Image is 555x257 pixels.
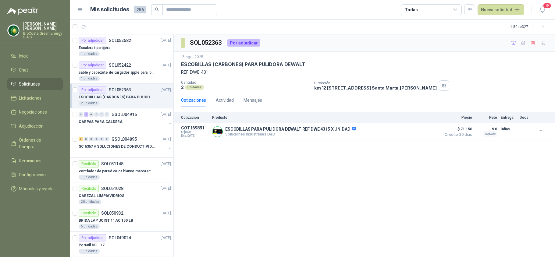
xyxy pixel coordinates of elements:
a: Inicio [7,50,63,62]
div: 3 [79,137,83,141]
a: Por adjudicarSOL052582[DATE] Escalera tipo tijera1 Unidades [70,34,173,59]
img: Company Logo [8,25,19,36]
p: REF DWE 431 [181,69,548,76]
p: [DATE] [161,112,171,118]
span: Configuración [19,171,46,178]
p: Flete [476,115,497,120]
p: Portatil DELL I7 [79,242,105,248]
p: GSOL004916 [112,112,137,117]
p: SOL052363 [109,88,131,92]
button: 19 [537,4,548,15]
p: Precio [442,115,472,120]
p: cable y cabezote de cargador apple para iphone [79,70,155,76]
div: 1 - 50 de 327 [510,22,548,32]
div: 0 [94,137,99,141]
div: 5 Unidades [79,224,100,229]
p: [DATE] [161,62,171,68]
a: RecibidoSOL050932[DATE] BRIDA LAP JOINT 1" AC 150 LB5 Unidades [70,207,173,232]
p: SOL050932 [101,211,123,215]
a: Por adjudicarSOL049024[DATE] Portatil DELL I71 Unidades [70,232,173,256]
div: 0 [99,112,104,117]
p: BRIDA LAP JOINT 1" AC 150 LB [79,218,133,224]
p: SOL051148 [101,162,123,166]
span: $ 71.156 [442,125,472,133]
p: ESCOBILLAS (CARBONES) PARA PULIDORA DEWALT [181,61,305,68]
a: Solicitudes [7,78,63,90]
button: Nueva solicitud [478,4,524,15]
p: ESCOBILLAS (CARBONES) PARA PULIDORA DEWALT [79,94,155,100]
a: Remisiones [7,155,63,167]
span: Chat [19,67,28,73]
div: 0 [94,112,99,117]
span: 19 [543,3,551,9]
p: [DATE] [161,38,171,44]
p: [DATE] [161,87,171,93]
a: RecibidoSOL051028[DATE] CABEZAL LIMPIAVIDRIOS20 Unidades [70,182,173,207]
span: Crédito 30 días [442,133,472,136]
div: Incluido [483,132,497,136]
p: Escalera tipo tijera [79,45,110,51]
div: 0 [89,112,94,117]
a: Adjudicación [7,120,63,132]
span: 256 [134,6,146,13]
p: SOL052582 [109,38,131,43]
span: Exp: [DATE] [181,134,208,138]
div: 20 Unidades [79,199,101,204]
a: RecibidoSOL051148[DATE] ventilador de pared color blanco marca alteza1 Unidades [70,158,173,182]
p: [PERSON_NAME] [PERSON_NAME] [23,22,63,30]
p: Dirección [314,81,436,85]
p: [DATE] [161,235,171,241]
a: Por adjudicarSOL052363[DATE] ESCOBILLAS (CARBONES) PARA PULIDORA DEWALT2 Unidades [70,84,173,108]
a: Configuración [7,169,63,181]
span: Licitaciones [19,95,41,101]
p: [DATE] [161,136,171,142]
p: Docs [520,115,532,120]
img: Logo peakr [7,7,38,15]
span: Adjudicación [19,123,44,129]
span: search [155,7,159,12]
div: 1 Unidades [79,175,100,180]
p: SOL052422 [109,63,131,67]
div: Recibido [79,160,99,167]
div: 0 [89,137,94,141]
div: Por adjudicar [79,37,106,44]
div: Mensajes [244,97,262,104]
p: 2 [181,85,184,90]
a: Negociaciones [7,106,63,118]
div: Cotizaciones [181,97,206,104]
div: 1 Unidades [79,51,100,56]
p: [DATE] [161,210,171,216]
p: Cotización [181,115,208,120]
p: BioCosta Green Energy S.A.S [23,32,63,39]
div: 2 Unidades [79,101,100,106]
div: Unidades [185,85,204,90]
p: Cantidad [181,80,309,85]
p: SOL049024 [109,236,131,240]
h3: SOL052363 [190,38,222,48]
a: Licitaciones [7,92,63,104]
div: Por adjudicar [79,62,106,69]
p: ESCOBILLAS PARA PULIDORA DEWALT REF DWE 4315 X UNIDAD [225,127,356,132]
img: Company Logo [212,127,222,137]
span: Inicio [19,53,29,59]
a: 3 0 0 0 0 0 GSOL004895[DATE] SC 6367 // SOLUCIONES DE CONDUCTIVIDAD [79,136,172,155]
p: Entrega [501,115,516,120]
a: Órdenes de Compra [7,134,63,153]
p: 15 ago, 2025 [181,54,203,60]
div: 0 [99,137,104,141]
span: C: [DATE] [181,130,208,134]
div: Recibido [79,209,99,217]
span: Negociaciones [19,109,47,115]
a: Por adjudicarSOL052422[DATE] cable y cabezote de cargador apple para iphone1 Unidades [70,59,173,84]
div: 0 [84,137,88,141]
div: Por adjudicar [79,86,106,93]
span: Órdenes de Compra [19,137,57,150]
p: Soluciones Industriales D&D [225,132,356,136]
p: $ 0 [476,125,497,133]
div: Por adjudicar [227,39,260,47]
p: GSOL004895 [112,137,137,141]
span: Remisiones [19,157,41,164]
span: Manuales y ayuda [19,185,54,192]
p: Producto [212,115,438,120]
div: Todas [405,6,418,13]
